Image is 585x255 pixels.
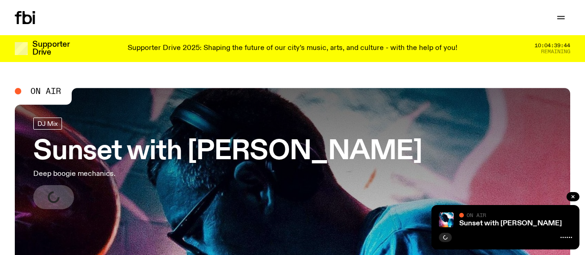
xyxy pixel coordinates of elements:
[541,49,570,54] span: Remaining
[33,118,422,209] a: Sunset with [PERSON_NAME]Deep boogie mechanics.
[33,139,422,165] h3: Sunset with [PERSON_NAME]
[33,118,62,130] a: DJ Mix
[37,120,58,127] span: DJ Mix
[467,212,486,218] span: On Air
[33,168,270,180] p: Deep boogie mechanics.
[459,220,562,227] a: Sunset with [PERSON_NAME]
[128,44,457,53] p: Supporter Drive 2025: Shaping the future of our city’s music, arts, and culture - with the help o...
[439,212,454,227] img: Simon Caldwell stands side on, looking downwards. He has headphones on. Behind him is a brightly ...
[535,43,570,48] span: 10:04:39:44
[31,87,61,95] span: On Air
[32,41,69,56] h3: Supporter Drive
